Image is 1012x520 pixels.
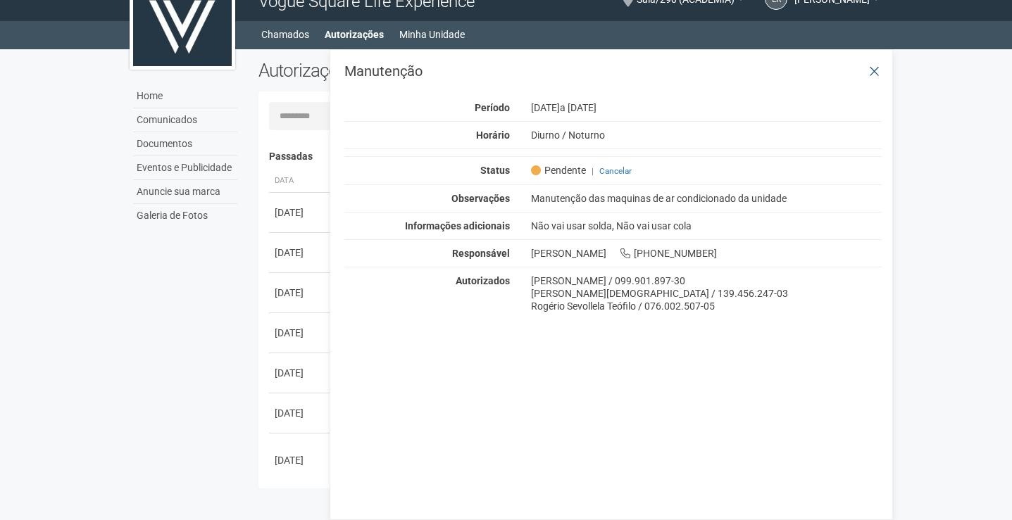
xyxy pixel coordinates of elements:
div: Rogério Sevollela Teófilo / 076.002.507-05 [531,300,882,312]
a: Eventos e Publicidade [133,156,237,180]
div: [DATE] [520,101,893,114]
div: [DATE] [275,366,327,380]
strong: Horário [476,129,510,141]
div: [PERSON_NAME] / 099.901.897-30 [531,274,882,287]
strong: Observações [451,193,510,204]
div: Diurno / Noturno [520,129,893,141]
div: [DATE] [275,286,327,300]
strong: Informações adicionais [405,220,510,232]
a: Documentos [133,132,237,156]
a: Home [133,84,237,108]
div: [PERSON_NAME][DEMOGRAPHIC_DATA] / 139.456.247-03 [531,287,882,300]
div: [DATE] [275,406,327,420]
strong: Período [475,102,510,113]
h3: Manutenção [344,64,882,78]
strong: Autorizados [456,275,510,286]
a: Galeria de Fotos [133,204,237,227]
div: [DATE] [275,246,327,260]
div: Manutenção das maquinas de ar condicionado da unidade [520,192,893,205]
div: [PERSON_NAME] [PHONE_NUMBER] [520,247,893,260]
div: [DATE] [275,326,327,340]
strong: Responsável [452,248,510,259]
div: [DATE] [275,453,327,467]
span: Pendente [531,164,586,177]
a: Minha Unidade [399,25,465,44]
div: [DATE] [275,205,327,220]
th: Data [269,170,332,193]
a: Autorizações [325,25,384,44]
a: Anuncie sua marca [133,180,237,204]
h4: Passadas [269,151,873,162]
a: Cancelar [599,166,632,176]
div: Não vai usar solda, Não vai usar cola [520,220,893,232]
a: Comunicados [133,108,237,132]
span: | [592,166,594,176]
a: Chamados [261,25,309,44]
h2: Autorizações [258,60,560,81]
span: a [DATE] [560,102,596,113]
strong: Status [480,165,510,176]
